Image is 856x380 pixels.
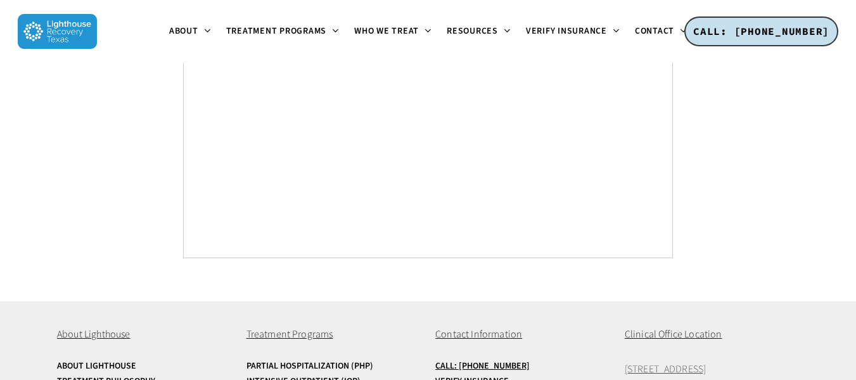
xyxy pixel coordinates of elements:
[684,16,838,47] a: CALL: [PHONE_NUMBER]
[435,360,530,372] u: Call: [PHONE_NUMBER]
[439,27,518,37] a: Resources
[635,25,674,37] span: Contact
[447,25,498,37] span: Resources
[169,25,198,37] span: About
[435,362,610,371] a: Call: [PHONE_NUMBER]
[226,25,327,37] span: Treatment Programs
[57,327,131,341] span: About Lighthouse
[526,25,607,37] span: Verify Insurance
[518,27,627,37] a: Verify Insurance
[693,25,829,37] span: CALL: [PHONE_NUMBER]
[18,14,97,49] img: Lighthouse Recovery Texas
[625,362,706,376] a: [STREET_ADDRESS]
[435,327,522,341] span: Contact Information
[354,25,419,37] span: Who We Treat
[625,327,722,341] span: Clinical Office Location
[162,27,219,37] a: About
[627,27,694,37] a: Contact
[246,327,333,341] span: Treatment Programs
[347,27,439,37] a: Who We Treat
[219,27,347,37] a: Treatment Programs
[57,362,231,371] a: About Lighthouse
[246,362,421,371] a: Partial Hospitalization (PHP)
